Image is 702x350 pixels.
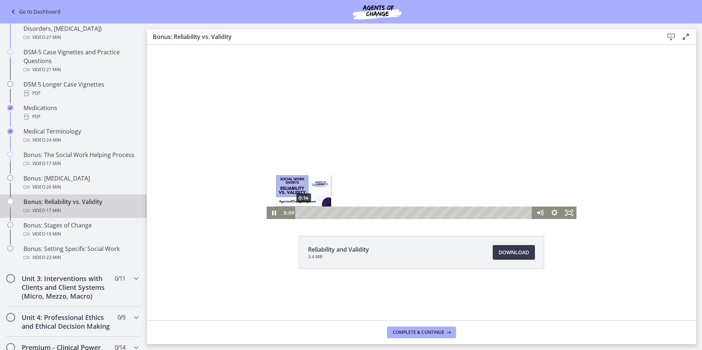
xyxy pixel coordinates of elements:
span: 0 / 9 [117,313,125,322]
span: 0 / 11 [115,274,125,283]
div: PDF [23,89,138,98]
button: Show settings menu [400,162,415,174]
span: · 26 min [45,183,61,192]
a: Download [493,245,535,260]
div: DSM-5 Case Vignettes and Practice Questions [23,48,138,74]
span: · 21 min [45,65,61,74]
div: Playbar [154,162,382,174]
div: Video [23,183,138,192]
span: Reliability and Validity [308,245,369,254]
span: Download [499,248,529,257]
span: 3.4 MB [308,254,369,260]
div: Bonus: [MEDICAL_DATA] [23,174,138,192]
h3: Bonus: Reliability vs. Validity [153,32,652,41]
div: Bonus: The Social Work Helping Process [23,150,138,168]
button: Fullscreen [415,162,430,174]
i: Completed [7,128,13,134]
div: Video [23,159,138,168]
div: Video [23,33,138,42]
div: Bonus: Stages of Change [23,221,138,238]
div: Video [23,136,138,145]
i: Completed [7,105,13,111]
h2: Unit 3: Interventions with Clients and Client Systems (Micro, Mezzo, Macro) [22,274,111,300]
iframe: Video Lesson [147,45,696,219]
div: Video [23,230,138,238]
button: Mute [386,162,400,174]
button: Complete & continue [387,327,456,338]
h2: Unit 4: Professional Ethics and Ethical Decision Making [22,313,111,331]
span: Complete & continue [393,329,444,335]
div: DSM 5 Longer Case Vignettes [23,80,138,98]
img: Agents of Change Social Work Test Prep [333,3,421,21]
div: Medical Terminology [23,127,138,145]
div: Medications [23,103,138,121]
span: · 27 min [45,33,61,42]
span: · 17 min [45,159,61,168]
span: · 17 min [45,206,61,215]
div: Bonus: Setting Specific Social Work [23,244,138,262]
span: · 24 min [45,136,61,145]
div: Video [23,253,138,262]
span: · 19 min [45,230,61,238]
div: PDF [23,112,138,121]
div: Video [23,65,138,74]
span: · 23 min [45,253,61,262]
div: Bonus: Reliability vs. Validity [23,197,138,215]
a: Go to Dashboard [9,7,61,16]
div: Video [23,206,138,215]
